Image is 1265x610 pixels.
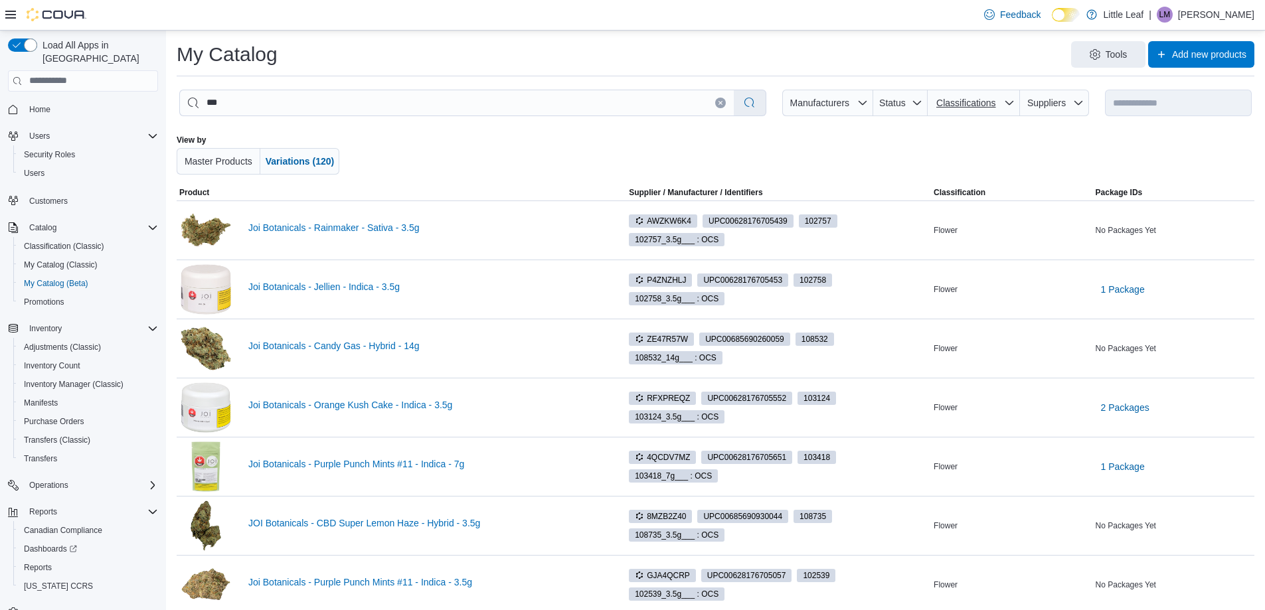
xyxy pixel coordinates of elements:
a: Canadian Compliance [19,522,108,538]
span: UPC 00628176705453 [703,274,782,286]
span: My Catalog (Beta) [19,275,158,291]
span: P4ZNZHLJ [635,274,686,286]
button: Promotions [13,293,163,311]
span: Suppliers [1027,98,1066,108]
span: Manifests [19,395,158,411]
span: Reports [24,504,158,520]
button: Inventory Manager (Classic) [13,375,163,394]
span: 103124_3.5g___ : OCS [635,411,718,423]
img: Joi Botanicals - Jellien - Indica - 3.5g [179,263,232,316]
button: Adjustments (Classic) [13,338,163,356]
div: Leanne McPhie [1157,7,1173,23]
span: Package IDs [1096,187,1143,198]
button: Status [873,90,928,116]
span: Users [19,165,158,181]
button: Inventory [3,319,163,338]
span: Promotions [24,297,64,307]
span: Manifests [24,398,58,408]
a: Joi Botanicals - Rainmaker - Sativa - 3.5g [248,222,605,233]
span: Reports [24,562,52,573]
span: UPC00628176705552 [701,392,792,405]
span: Feedback [1000,8,1041,21]
span: Product [179,187,209,198]
button: Catalog [24,220,62,236]
span: 108532 [796,333,834,346]
span: RFXPREQZ [635,392,690,404]
a: Inventory Count [19,358,86,374]
span: UPC00685690260059 [699,333,790,346]
span: Variations (120) [266,156,335,167]
a: Transfers (Classic) [19,432,96,448]
span: Inventory Manager (Classic) [19,376,158,392]
span: Catalog [24,220,158,236]
span: UPC 00628176705439 [709,215,788,227]
span: Users [24,168,44,179]
button: Tools [1071,41,1145,68]
a: Manifests [19,395,63,411]
p: [PERSON_NAME] [1178,7,1254,23]
span: 108735_3.5g___ : OCS [635,529,718,541]
a: Adjustments (Classic) [19,339,106,355]
span: 1 Package [1101,283,1145,296]
h1: My Catalog [177,41,278,68]
button: Reports [13,558,163,577]
span: 102539_3.5g___ : OCS [635,588,718,600]
p: Little Leaf [1104,7,1144,23]
span: ZE47R57W [629,333,694,346]
span: Dashboards [24,544,77,554]
span: Tools [1106,48,1128,61]
div: Flower [931,577,1092,593]
span: 102539 [803,570,829,581]
button: My Catalog (Classic) [13,256,163,274]
span: 103418_7g___ : OCS [629,469,718,483]
button: Home [3,100,163,119]
div: No Packages Yet [1093,518,1254,534]
a: Home [24,102,56,117]
span: 102758_3.5g___ : OCS [635,293,718,305]
button: Canadian Compliance [13,521,163,540]
span: Adjustments (Classic) [19,339,158,355]
div: Flower [931,341,1092,356]
span: Transfers [24,453,57,464]
span: Security Roles [24,149,75,160]
a: Security Roles [19,147,80,163]
button: Inventory [24,321,67,337]
a: Joi Botanicals - Orange Kush Cake - Indica - 3.5g [248,400,605,410]
span: Manufacturers [790,98,849,108]
span: Users [29,131,50,141]
span: UPC00628176705453 [697,273,788,287]
button: Inventory Count [13,356,163,375]
button: Classifications [928,90,1020,116]
span: 102758 [794,273,832,287]
span: 108532_14g___ : OCS [635,352,717,364]
span: 108532 [801,333,828,345]
a: Reports [19,560,57,575]
span: UPC 00628176705651 [707,451,786,463]
div: No Packages Yet [1093,577,1254,593]
button: Catalog [3,218,163,237]
a: JOI Botanicals - CBD Super Lemon Haze - Hybrid - 3.5g [248,518,605,528]
img: Cova [27,8,86,21]
span: Catalog [29,222,56,233]
img: Joi Botanicals - Orange Kush Cake - Indica - 3.5g [179,381,232,434]
button: Variations (120) [260,148,340,175]
span: Users [24,128,158,144]
div: Flower [931,518,1092,534]
div: Flower [931,459,1092,475]
button: Transfers (Classic) [13,431,163,449]
span: 2 Packages [1101,401,1149,414]
span: 102539_3.5g___ : OCS [629,587,724,601]
span: Reports [29,506,57,517]
button: Reports [24,504,62,520]
span: My Catalog (Classic) [19,257,158,273]
span: LM [1159,7,1171,23]
span: 108532_14g___ : OCS [629,351,722,364]
span: 102757 [805,215,831,227]
span: 103124_3.5g___ : OCS [629,410,724,423]
span: 102539 [797,569,835,582]
span: UPC00628176705439 [703,214,794,228]
button: Clear input [715,98,726,108]
span: Reports [19,560,158,575]
span: ZE47R57W [635,333,688,345]
button: [US_STATE] CCRS [13,577,163,595]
